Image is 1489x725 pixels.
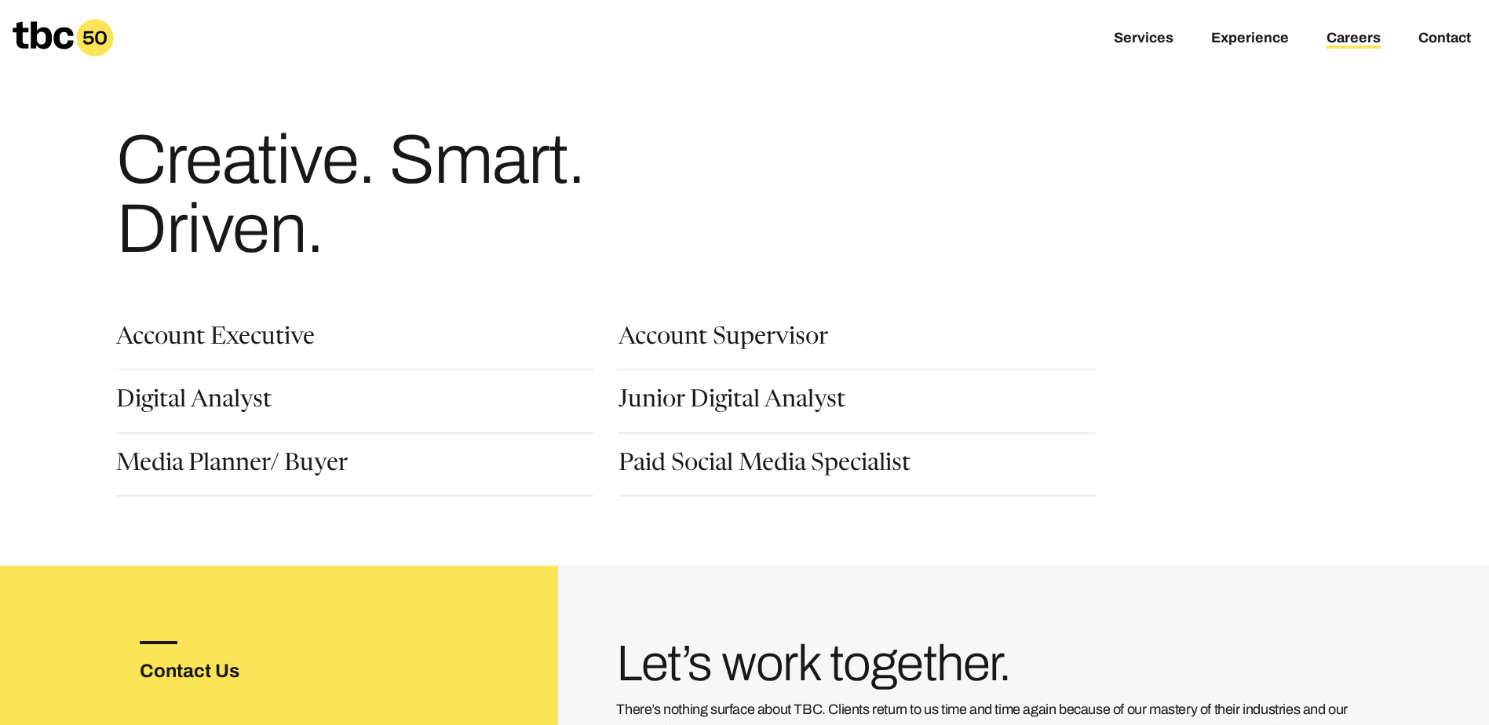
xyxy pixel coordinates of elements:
a: Contact [1418,30,1471,49]
a: Account Executive [116,326,315,353]
a: Digital Analyst [116,389,272,416]
h3: Let’s work together. [616,641,1372,687]
a: Homepage [13,19,114,56]
a: Paid Social Media Specialist [619,453,911,479]
h3: Contact Us [140,657,290,685]
a: Experience [1211,30,1289,49]
h1: Creative. Smart. Driven. [116,126,719,264]
a: Junior Digital Analyst [619,389,845,416]
a: Careers [1327,30,1381,49]
a: Media Planner/ Buyer [116,453,348,479]
a: Account Supervisor [619,326,828,353]
a: Services [1114,30,1173,49]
